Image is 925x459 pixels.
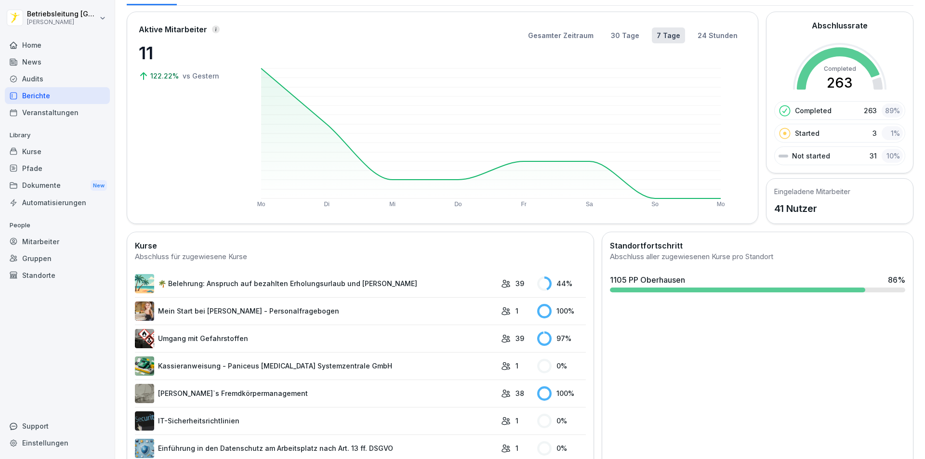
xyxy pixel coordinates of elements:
p: 3 [872,128,877,138]
button: 30 Tage [606,27,644,43]
p: 1 [515,416,518,426]
p: Betriebsleitung [GEOGRAPHIC_DATA] [27,10,97,18]
p: 38 [515,388,524,398]
img: ltafy9a5l7o16y10mkzj65ij.png [135,384,154,403]
a: 🌴 Belehrung: Anspruch auf bezahlten Erholungsurlaub und [PERSON_NAME] [135,274,496,293]
a: DokumenteNew [5,177,110,195]
a: Automatisierungen [5,194,110,211]
p: 11 [139,40,235,66]
a: Umgang mit Gefahrstoffen [135,329,496,348]
img: s9mc00x6ussfrb3lxoajtb4r.png [135,274,154,293]
div: 0 % [537,414,586,428]
text: Di [324,201,330,208]
h5: Eingeladene Mitarbeiter [774,186,850,197]
p: 39 [515,278,524,289]
img: x7xa5977llyo53hf30kzdyol.png [135,439,154,458]
a: Home [5,37,110,53]
p: Started [795,128,819,138]
button: 7 Tage [652,27,685,43]
p: Completed [795,105,832,116]
a: Kurse [5,143,110,160]
div: 89 % [882,104,903,118]
p: 31 [870,151,877,161]
div: Abschluss aller zugewiesenen Kurse pro Standort [610,251,905,262]
a: Kassieranweisung - Paniceus [MEDICAL_DATA] Systemzentrale GmbH [135,356,496,376]
p: 1 [515,361,518,371]
div: 100 % [537,386,586,401]
p: 263 [864,105,877,116]
div: Dokumente [5,177,110,195]
a: Mein Start bei [PERSON_NAME] - Personalfragebogen [135,302,496,321]
p: 39 [515,333,524,343]
div: Abschluss für zugewiesene Kurse [135,251,586,262]
text: Sa [586,201,593,208]
a: Audits [5,70,110,87]
div: New [91,180,107,191]
div: 10 % [882,149,903,163]
text: Fr [521,201,526,208]
img: fvkk888r47r6bwfldzgy1v13.png [135,356,154,376]
div: 0 % [537,359,586,373]
a: [PERSON_NAME]`s Fremdkörpermanagement [135,384,496,403]
div: 0 % [537,441,586,456]
h2: Kurse [135,240,586,251]
div: 86 % [888,274,905,286]
p: Library [5,128,110,143]
div: 44 % [537,276,586,291]
div: Support [5,418,110,434]
text: So [651,201,659,208]
div: 1 % [882,126,903,140]
text: Mo [717,201,725,208]
div: 97 % [537,331,586,346]
a: Pfade [5,160,110,177]
text: Mi [389,201,396,208]
a: Einführung in den Datenschutz am Arbeitsplatz nach Art. 13 ff. DSGVO [135,439,496,458]
a: Gruppen [5,250,110,267]
a: Berichte [5,87,110,104]
button: 24 Stunden [693,27,742,43]
a: Mitarbeiter [5,233,110,250]
a: IT-Sicherheitsrichtlinien [135,411,496,431]
a: Einstellungen [5,434,110,451]
text: Mo [257,201,265,208]
a: News [5,53,110,70]
p: Aktive Mitarbeiter [139,24,207,35]
p: 41 Nutzer [774,201,850,216]
p: 122.22% [150,71,181,81]
a: 1105 PP Oberhausen86% [606,270,909,296]
img: aaay8cu0h1hwaqqp9269xjan.png [135,302,154,321]
p: vs Gestern [183,71,219,81]
img: msj3dytn6rmugecro9tfk5p0.png [135,411,154,431]
a: Standorte [5,267,110,284]
img: ro33qf0i8ndaw7nkfv0stvse.png [135,329,154,348]
button: Gesamter Zeitraum [523,27,598,43]
p: 1 [515,306,518,316]
text: Do [454,201,462,208]
h2: Abschlussrate [812,20,868,31]
h2: Standortfortschritt [610,240,905,251]
div: 100 % [537,304,586,318]
p: Not started [792,151,830,161]
p: [PERSON_NAME] [27,19,97,26]
a: Veranstaltungen [5,104,110,121]
div: 1105 PP Oberhausen [610,274,685,286]
p: 1 [515,443,518,453]
p: People [5,218,110,233]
